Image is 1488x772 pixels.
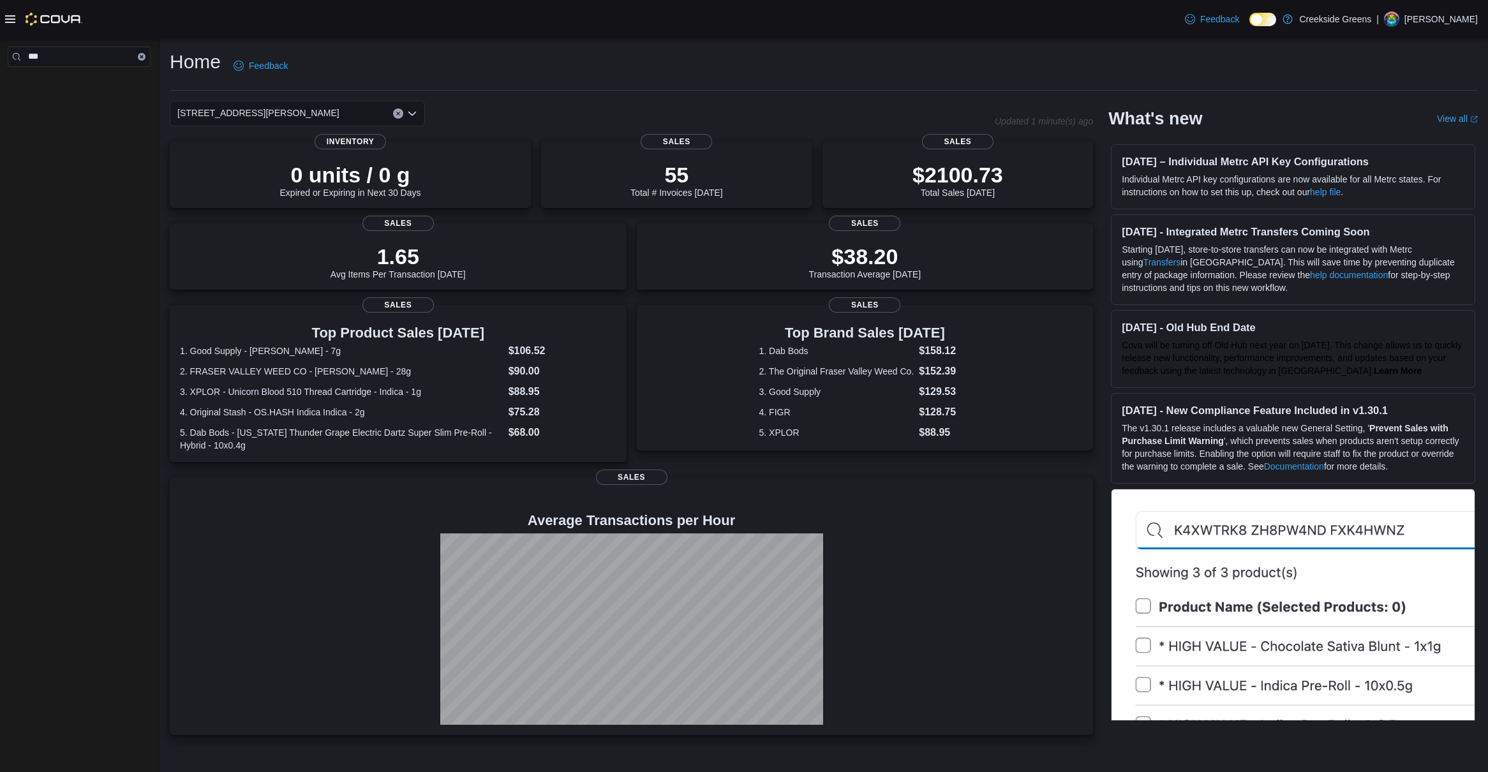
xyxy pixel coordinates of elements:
span: Sales [829,297,900,313]
span: Sales [641,134,712,149]
a: Feedback [228,53,293,78]
h3: [DATE] - New Compliance Feature Included in v1.30.1 [1122,404,1464,417]
p: Individual Metrc API key configurations are now available for all Metrc states. For instructions ... [1122,173,1464,198]
dt: 2. FRASER VALLEY WEED CO - [PERSON_NAME] - 28g [180,365,503,378]
dt: 2. The Original Fraser Valley Weed Co. [759,365,914,378]
h3: [DATE] – Individual Metrc API Key Configurations [1122,155,1464,168]
dt: 4. FIGR [759,406,914,419]
p: [PERSON_NAME] [1404,11,1478,27]
h1: Home [170,49,221,75]
a: Transfers [1143,257,1181,267]
dd: $128.75 [919,405,971,420]
div: Pat McCaffrey [1384,11,1399,27]
span: Sales [362,297,434,313]
p: 0 units / 0 g [280,162,421,188]
div: Transaction Average [DATE] [809,244,921,279]
h2: What's new [1108,108,1202,129]
div: Total # Invoices [DATE] [630,162,722,198]
h3: Top Brand Sales [DATE] [759,325,971,341]
dt: 5. Dab Bods - [US_STATE] Thunder Grape Electric Dartz Super Slim Pre-Roll - Hybrid - 10x0.4g [180,426,503,452]
dt: 3. XPLOR - Unicorn Blood 510 Thread Cartridge - Indica - 1g [180,385,503,398]
h3: [DATE] - Old Hub End Date [1122,321,1464,334]
span: [STREET_ADDRESS][PERSON_NAME] [177,105,339,121]
button: Open list of options [407,108,417,119]
dt: 3. Good Supply [759,385,914,398]
button: Clear input [138,53,145,61]
dd: $88.95 [919,425,971,440]
dt: 1. Dab Bods [759,345,914,357]
nav: Complex example [8,70,151,100]
a: Documentation [1264,461,1324,471]
span: Feedback [1200,13,1239,26]
dt: 5. XPLOR [759,426,914,439]
div: Total Sales [DATE] [912,162,1003,198]
span: Sales [829,216,900,231]
span: Sales [596,470,667,485]
strong: Prevent Sales with Purchase Limit Warning [1122,423,1448,446]
dd: $106.52 [509,343,616,359]
a: Feedback [1180,6,1244,32]
div: Avg Items Per Transaction [DATE] [331,244,466,279]
a: Learn More [1374,366,1422,376]
span: Sales [362,216,434,231]
dd: $75.28 [509,405,616,420]
dd: $152.39 [919,364,971,379]
p: Creekside Greens [1299,11,1371,27]
input: Dark Mode [1249,13,1276,26]
dd: $68.00 [509,425,616,440]
p: The v1.30.1 release includes a valuable new General Setting, ' ', which prevents sales when produ... [1122,422,1464,473]
dt: 1. Good Supply - [PERSON_NAME] - 7g [180,345,503,357]
button: Clear input [393,108,403,119]
h3: [DATE] - Integrated Metrc Transfers Coming Soon [1122,225,1464,238]
dd: $129.53 [919,384,971,399]
p: $38.20 [809,244,921,269]
span: Sales [922,134,993,149]
p: 1.65 [331,244,466,269]
div: Expired or Expiring in Next 30 Days [280,162,421,198]
p: 55 [630,162,722,188]
dd: $90.00 [509,364,616,379]
dd: $88.95 [509,384,616,399]
dt: 4. Original Stash - OS.HASH Indica Indica - 2g [180,406,503,419]
h3: Top Product Sales [DATE] [180,325,616,341]
span: Cova will be turning off Old Hub next year on [DATE]. This change allows us to quickly release ne... [1122,340,1462,376]
span: Feedback [249,59,288,72]
h4: Average Transactions per Hour [180,513,1083,528]
p: | [1376,11,1379,27]
a: View allExternal link [1437,114,1478,124]
dd: $158.12 [919,343,971,359]
p: $2100.73 [912,162,1003,188]
p: Starting [DATE], store-to-store transfers can now be integrated with Metrc using in [GEOGRAPHIC_D... [1122,243,1464,294]
img: Cova [26,13,82,26]
span: Dark Mode [1249,26,1250,27]
span: Inventory [315,134,386,149]
a: help documentation [1310,270,1388,280]
svg: External link [1470,115,1478,123]
p: Updated 1 minute(s) ago [995,116,1093,126]
a: help file [1310,187,1341,197]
